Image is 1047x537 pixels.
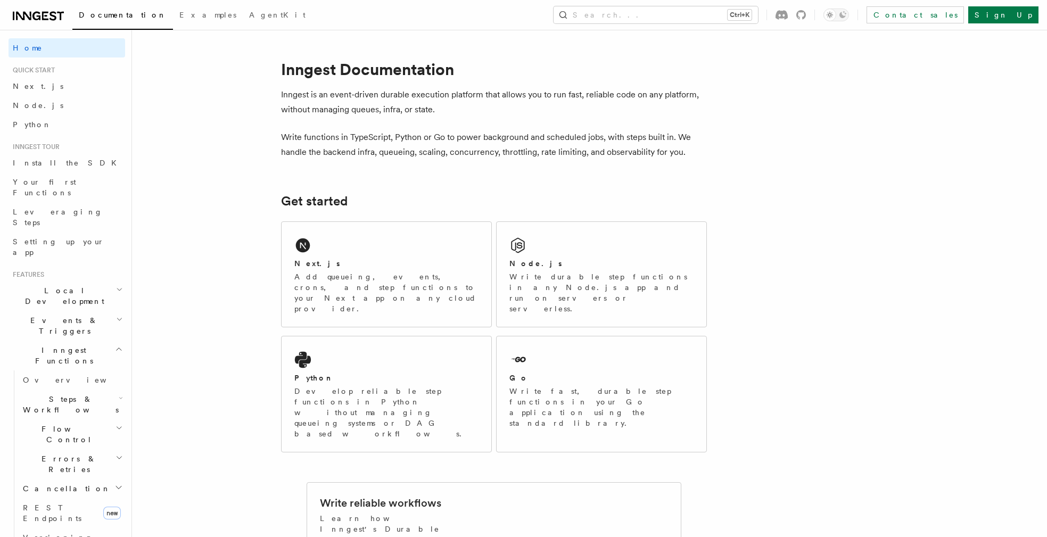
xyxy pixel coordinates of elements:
span: Install the SDK [13,159,123,167]
button: Flow Control [19,419,125,449]
span: Errors & Retries [19,453,116,475]
button: Errors & Retries [19,449,125,479]
p: Add queueing, events, crons, and step functions to your Next app on any cloud provider. [294,271,479,314]
span: Your first Functions [13,178,76,197]
a: Python [9,115,125,134]
p: Write fast, durable step functions in your Go application using the standard library. [509,386,694,428]
p: Write durable step functions in any Node.js app and run on servers or serverless. [509,271,694,314]
span: Documentation [79,11,167,19]
p: Develop reliable step functions in Python without managing queueing systems or DAG based workflows. [294,386,479,439]
a: Setting up your app [9,232,125,262]
span: Events & Triggers [9,315,116,336]
a: Home [9,38,125,57]
span: Steps & Workflows [19,394,119,415]
h1: Inngest Documentation [281,60,707,79]
span: Features [9,270,44,279]
span: Quick start [9,66,55,75]
a: Contact sales [867,6,964,23]
span: Node.js [13,101,63,110]
a: Your first Functions [9,172,125,202]
a: Next.js [9,77,125,96]
a: Documentation [72,3,173,30]
span: Inngest tour [9,143,60,151]
span: Local Development [9,285,116,307]
h2: Next.js [294,258,340,269]
h2: Go [509,373,529,383]
a: GoWrite fast, durable step functions in your Go application using the standard library. [496,336,707,452]
a: PythonDevelop reliable step functions in Python without managing queueing systems or DAG based wo... [281,336,492,452]
span: AgentKit [249,11,306,19]
a: AgentKit [243,3,312,29]
span: Home [13,43,43,53]
a: Overview [19,370,125,390]
kbd: Ctrl+K [728,10,752,20]
button: Search...Ctrl+K [554,6,758,23]
h2: Write reliable workflows [320,495,441,510]
span: Overview [23,376,133,384]
button: Cancellation [19,479,125,498]
p: Inngest is an event-driven durable execution platform that allows you to run fast, reliable code ... [281,87,707,117]
a: Get started [281,194,348,209]
span: Examples [179,11,236,19]
h2: Node.js [509,258,562,269]
span: Python [13,120,52,129]
a: Sign Up [968,6,1038,23]
button: Local Development [9,281,125,311]
button: Events & Triggers [9,311,125,341]
a: Next.jsAdd queueing, events, crons, and step functions to your Next app on any cloud provider. [281,221,492,327]
span: Flow Control [19,424,116,445]
a: Examples [173,3,243,29]
button: Toggle dark mode [823,9,849,21]
span: Cancellation [19,483,111,494]
a: Node.js [9,96,125,115]
button: Steps & Workflows [19,390,125,419]
button: Inngest Functions [9,341,125,370]
p: Write functions in TypeScript, Python or Go to power background and scheduled jobs, with steps bu... [281,130,707,160]
h2: Python [294,373,334,383]
a: REST Endpointsnew [19,498,125,528]
a: Leveraging Steps [9,202,125,232]
span: Next.js [13,82,63,90]
span: REST Endpoints [23,503,81,523]
a: Install the SDK [9,153,125,172]
span: Inngest Functions [9,345,115,366]
a: Node.jsWrite durable step functions in any Node.js app and run on servers or serverless. [496,221,707,327]
span: Setting up your app [13,237,104,257]
span: new [103,507,121,519]
span: Leveraging Steps [13,208,103,227]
